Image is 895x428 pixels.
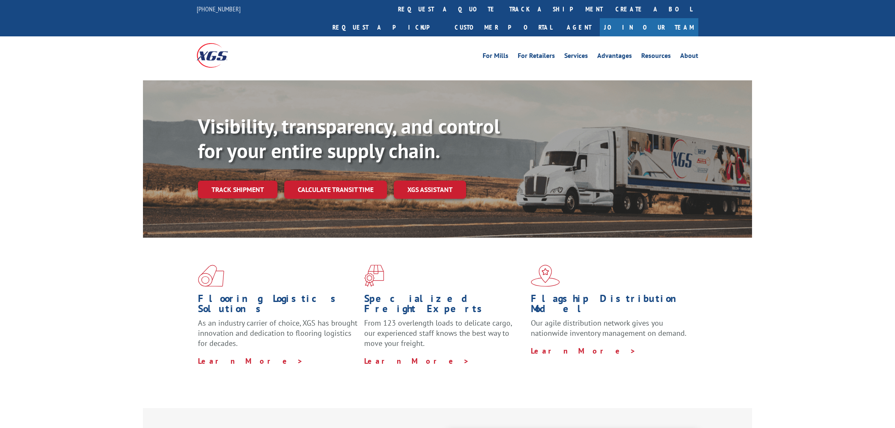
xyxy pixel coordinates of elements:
a: Resources [641,52,671,62]
a: For Mills [483,52,508,62]
span: Our agile distribution network gives you nationwide inventory management on demand. [531,318,686,338]
a: Track shipment [198,181,277,198]
a: About [680,52,698,62]
img: xgs-icon-focused-on-flooring-red [364,265,384,287]
h1: Specialized Freight Experts [364,294,524,318]
h1: Flagship Distribution Model [531,294,691,318]
a: Learn More > [531,346,636,356]
a: Customer Portal [448,18,558,36]
a: Services [564,52,588,62]
a: Learn More > [198,356,303,366]
a: Advantages [597,52,632,62]
a: Learn More > [364,356,469,366]
b: Visibility, transparency, and control for your entire supply chain. [198,113,500,164]
a: Request a pickup [326,18,448,36]
a: Calculate transit time [284,181,387,199]
a: Agent [558,18,600,36]
a: For Retailers [518,52,555,62]
img: xgs-icon-flagship-distribution-model-red [531,265,560,287]
h1: Flooring Logistics Solutions [198,294,358,318]
img: xgs-icon-total-supply-chain-intelligence-red [198,265,224,287]
a: XGS ASSISTANT [394,181,466,199]
a: Join Our Team [600,18,698,36]
a: [PHONE_NUMBER] [197,5,241,13]
p: From 123 overlength loads to delicate cargo, our experienced staff knows the best way to move you... [364,318,524,356]
span: As an industry carrier of choice, XGS has brought innovation and dedication to flooring logistics... [198,318,357,348]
